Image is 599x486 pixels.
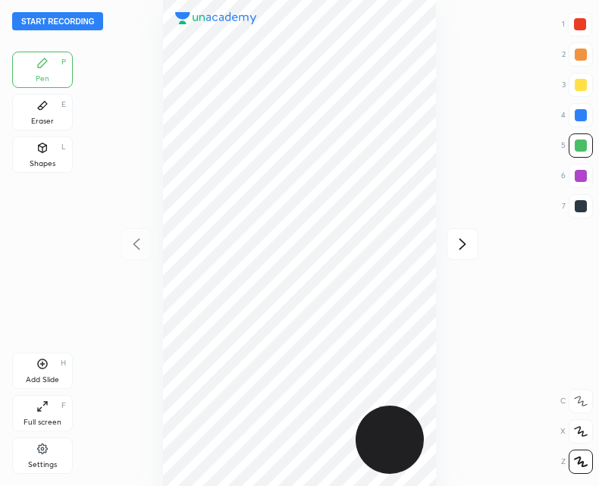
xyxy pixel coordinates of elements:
div: Eraser [31,118,54,125]
div: X [560,419,593,444]
div: 6 [561,164,593,188]
button: Start recording [12,12,103,30]
div: P [61,58,66,66]
div: E [61,101,66,108]
div: Add Slide [26,376,59,384]
div: 3 [562,73,593,97]
div: Pen [36,75,49,83]
div: 2 [562,42,593,67]
div: C [560,389,593,413]
div: F [61,402,66,409]
div: Full screen [24,419,61,426]
div: 5 [561,133,593,158]
div: 4 [561,103,593,127]
div: L [61,143,66,151]
img: logo.38c385cc.svg [175,12,257,24]
div: H [61,359,66,367]
div: Settings [28,461,57,469]
div: 7 [562,194,593,218]
div: 1 [562,12,592,36]
div: Z [561,450,593,474]
div: Shapes [30,160,55,168]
